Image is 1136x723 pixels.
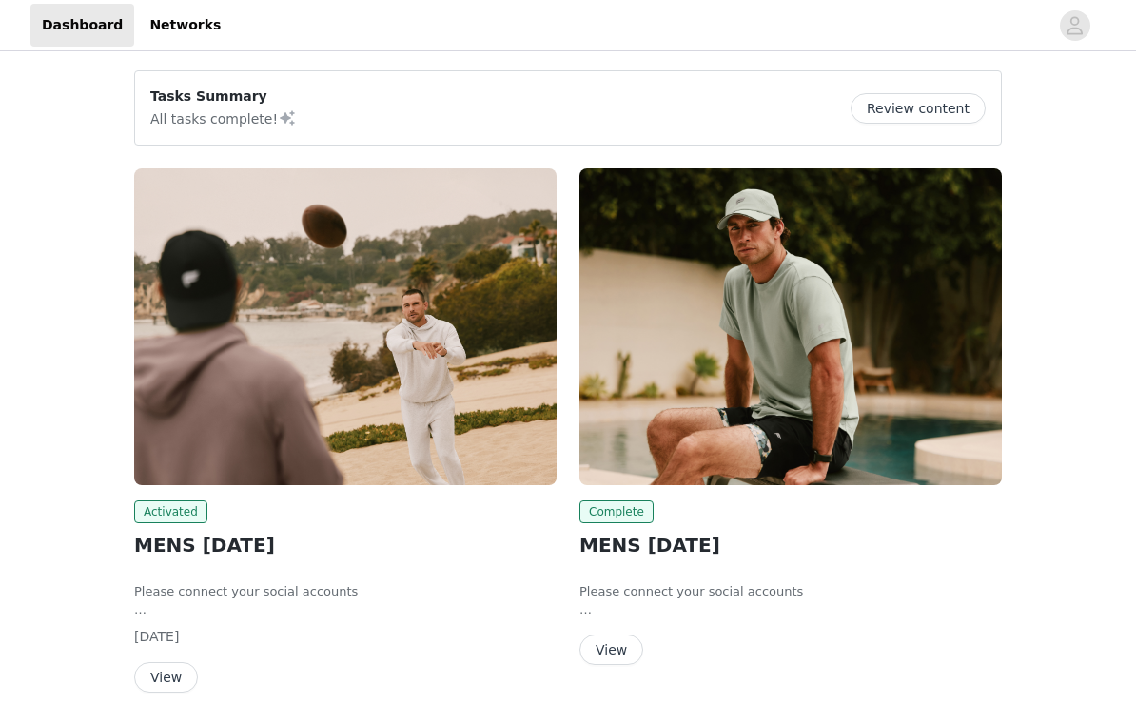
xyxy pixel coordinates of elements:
li: Please connect your social accounts [579,582,1002,601]
span: Complete [579,500,654,523]
button: Review content [851,93,986,124]
img: Fabletics [134,168,557,485]
img: Fabletics [579,168,1002,485]
button: View [579,635,643,665]
h2: MENS [DATE] [134,531,557,559]
p: Tasks Summary [150,87,297,107]
a: Networks [138,4,232,47]
h2: MENS [DATE] [579,531,1002,559]
div: avatar [1066,10,1084,41]
a: Dashboard [30,4,134,47]
button: View [134,662,198,693]
p: All tasks complete! [150,107,297,129]
li: Please connect your social accounts [134,582,557,601]
span: [DATE] [134,629,179,644]
span: Activated [134,500,207,523]
a: View [134,671,198,685]
a: View [579,643,643,657]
